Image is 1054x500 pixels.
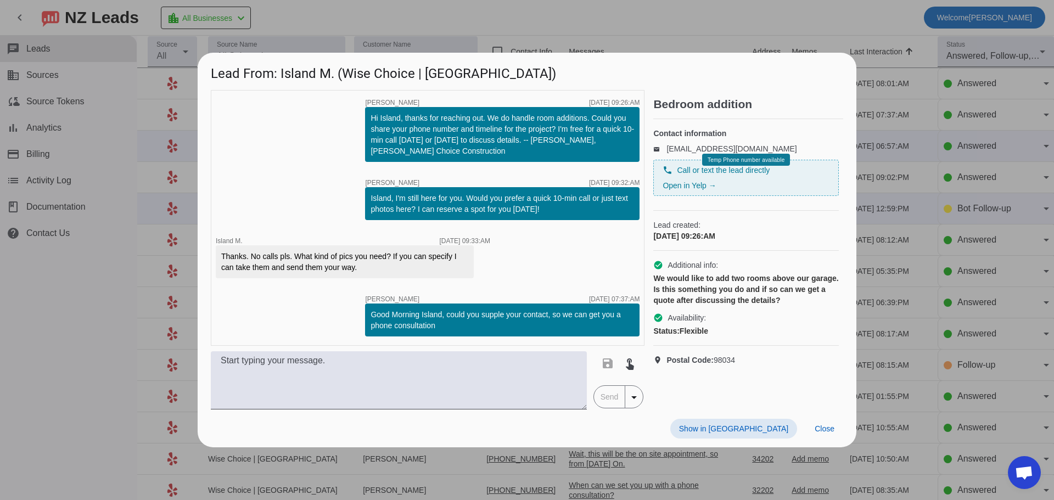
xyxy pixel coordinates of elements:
span: Temp Phone number available [708,157,784,163]
a: [EMAIL_ADDRESS][DOMAIN_NAME] [666,144,797,153]
mat-icon: email [653,146,666,151]
span: Availability: [668,312,706,323]
div: Thanks. No calls pls. What kind of pics you need? If you can specify I can take them and send the... [221,251,468,273]
a: Open in Yelp → [663,181,716,190]
div: Island, I'm still here for you. Would you prefer a quick 10-min call or just text photos here? I ... [371,193,634,215]
mat-icon: check_circle [653,313,663,323]
mat-icon: phone [663,165,672,175]
button: Show in [GEOGRAPHIC_DATA] [670,419,797,439]
span: Call or text the lead directly [677,165,770,176]
button: Close [806,419,843,439]
div: Open chat [1008,456,1041,489]
span: Show in [GEOGRAPHIC_DATA] [679,424,788,433]
div: [DATE] 07:37:AM [589,296,640,302]
h1: Lead From: Island M. (Wise Choice | [GEOGRAPHIC_DATA]) [198,53,856,89]
div: Hi Island, thanks for reaching out. We do handle room additions. Could you share your phone numbe... [371,113,634,156]
div: Good Morning Island, could you supple your contact, so we can get you a phone consultation [371,309,634,331]
div: [DATE] 09:33:AM [440,238,490,244]
mat-icon: touch_app [623,357,636,370]
div: Flexible [653,325,839,336]
mat-icon: check_circle [653,260,663,270]
strong: Status: [653,327,679,335]
div: [DATE] 09:26:AM [653,231,839,241]
span: [PERSON_NAME] [365,179,419,186]
h4: Contact information [653,128,839,139]
span: 98034 [666,355,735,366]
span: Additional info: [668,260,718,271]
span: Island M. [216,237,243,245]
strong: Postal Code: [666,356,714,364]
h2: Bedroom addition [653,99,843,110]
span: Close [815,424,834,433]
div: [DATE] 09:26:AM [589,99,640,106]
mat-icon: arrow_drop_down [627,391,641,404]
mat-icon: location_on [653,356,666,364]
div: [DATE] 09:32:AM [589,179,640,186]
span: [PERSON_NAME] [365,99,419,106]
span: [PERSON_NAME] [365,296,419,302]
span: Lead created: [653,220,839,231]
div: We would like to add two rooms above our garage. Is this something you do and if so can we get a ... [653,273,839,306]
